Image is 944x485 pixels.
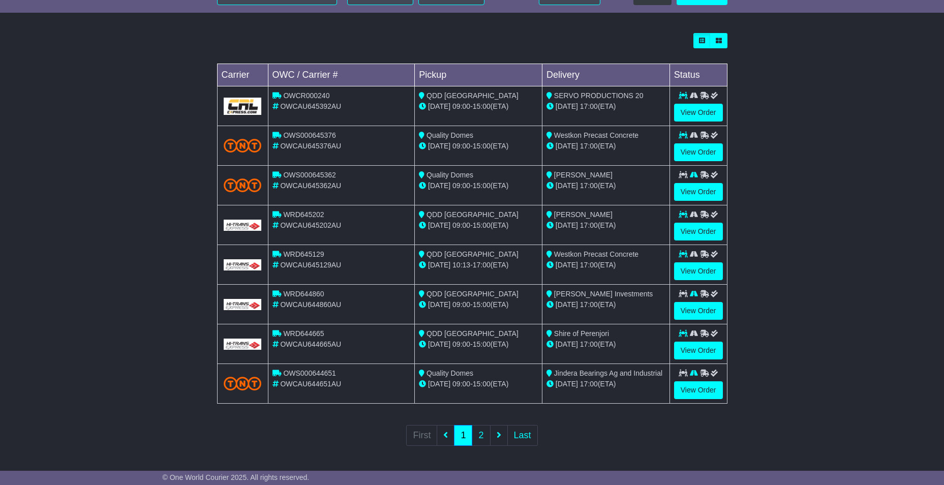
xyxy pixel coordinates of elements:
[546,220,665,231] div: (ETA)
[419,260,538,270] div: - (ETA)
[674,302,723,320] a: View Order
[224,259,262,270] img: GetCarrierServiceLogo
[427,210,519,219] span: QDD [GEOGRAPHIC_DATA]
[546,299,665,310] div: (ETA)
[546,180,665,191] div: (ETA)
[280,340,341,348] span: OWCAU644665AU
[419,379,538,389] div: - (ETA)
[452,102,470,110] span: 09:00
[280,261,341,269] span: OWCAU645129AU
[428,340,450,348] span: [DATE]
[283,290,324,298] span: WRD644860
[556,300,578,309] span: [DATE]
[419,180,538,191] div: - (ETA)
[224,220,262,231] img: GetCarrierServiceLogo
[427,250,519,258] span: QDD [GEOGRAPHIC_DATA]
[507,425,538,446] a: Last
[452,181,470,190] span: 09:00
[554,369,662,377] span: Jindera Bearings Ag and Industrial
[473,340,491,348] span: 15:00
[554,250,638,258] span: Westkon Precast Concrete
[452,221,470,229] span: 09:00
[473,102,491,110] span: 15:00
[224,178,262,192] img: TNT_Domestic.png
[224,139,262,153] img: TNT_Domestic.png
[452,340,470,348] span: 09:00
[674,104,723,122] a: View Order
[419,141,538,151] div: - (ETA)
[427,329,519,338] span: QDD [GEOGRAPHIC_DATA]
[280,300,341,309] span: OWCAU644860AU
[546,339,665,350] div: (ETA)
[580,181,598,190] span: 17:00
[224,339,262,350] img: GetCarrierServiceLogo
[674,223,723,240] a: View Order
[556,142,578,150] span: [DATE]
[473,380,491,388] span: 15:00
[163,473,310,481] span: © One World Courier 2025. All rights reserved.
[473,142,491,150] span: 15:00
[554,210,613,219] span: [PERSON_NAME]
[580,142,598,150] span: 17:00
[427,171,473,179] span: Quality Domes
[280,181,341,190] span: OWCAU645362AU
[554,290,653,298] span: [PERSON_NAME] Investments
[268,64,415,86] td: OWC / Carrier #
[427,369,473,377] span: Quality Domes
[454,425,472,446] a: 1
[542,64,669,86] td: Delivery
[674,381,723,399] a: View Order
[556,221,578,229] span: [DATE]
[419,299,538,310] div: - (ETA)
[419,220,538,231] div: - (ETA)
[546,141,665,151] div: (ETA)
[283,210,324,219] span: WRD645202
[580,221,598,229] span: 17:00
[554,329,609,338] span: Shire of Perenjori
[427,131,473,139] span: Quality Domes
[283,329,324,338] span: WRD644665
[580,102,598,110] span: 17:00
[556,340,578,348] span: [DATE]
[473,221,491,229] span: 15:00
[556,261,578,269] span: [DATE]
[428,221,450,229] span: [DATE]
[452,300,470,309] span: 09:00
[419,101,538,112] div: - (ETA)
[280,221,341,229] span: OWCAU645202AU
[580,340,598,348] span: 17:00
[428,380,450,388] span: [DATE]
[674,183,723,201] a: View Order
[224,377,262,390] img: TNT_Domestic.png
[674,342,723,359] a: View Order
[428,102,450,110] span: [DATE]
[554,171,613,179] span: [PERSON_NAME]
[473,261,491,269] span: 17:00
[554,131,638,139] span: Westkon Precast Concrete
[556,181,578,190] span: [DATE]
[674,262,723,280] a: View Order
[580,300,598,309] span: 17:00
[280,102,341,110] span: OWCAU645392AU
[556,380,578,388] span: [DATE]
[224,98,262,115] img: GetCarrierServiceLogo
[556,102,578,110] span: [DATE]
[473,300,491,309] span: 15:00
[580,261,598,269] span: 17:00
[554,92,644,100] span: SERVO PRODUCTIONS 20
[674,143,723,161] a: View Order
[428,142,450,150] span: [DATE]
[283,92,329,100] span: OWCR000240
[280,142,341,150] span: OWCAU645376AU
[427,290,519,298] span: QDD [GEOGRAPHIC_DATA]
[473,181,491,190] span: 15:00
[415,64,542,86] td: Pickup
[419,339,538,350] div: - (ETA)
[546,260,665,270] div: (ETA)
[546,379,665,389] div: (ETA)
[428,261,450,269] span: [DATE]
[427,92,519,100] span: QDD [GEOGRAPHIC_DATA]
[546,101,665,112] div: (ETA)
[280,380,341,388] span: OWCAU644651AU
[283,369,336,377] span: OWS000644651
